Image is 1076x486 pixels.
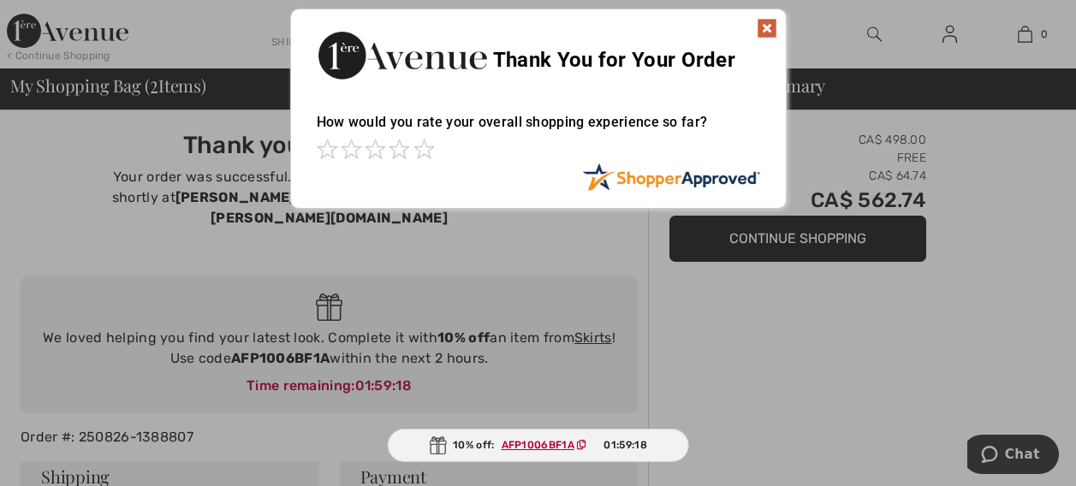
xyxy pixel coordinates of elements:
img: Gift.svg [429,436,446,454]
div: How would you rate your overall shopping experience so far? [317,97,760,163]
span: Thank You for Your Order [493,48,735,72]
img: Thank You for Your Order [317,27,488,84]
span: Chat [38,12,73,27]
span: 01:59:18 [603,437,646,453]
div: 10% off: [387,429,689,462]
img: x [757,18,777,39]
ins: AFP1006BF1A [502,439,574,451]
